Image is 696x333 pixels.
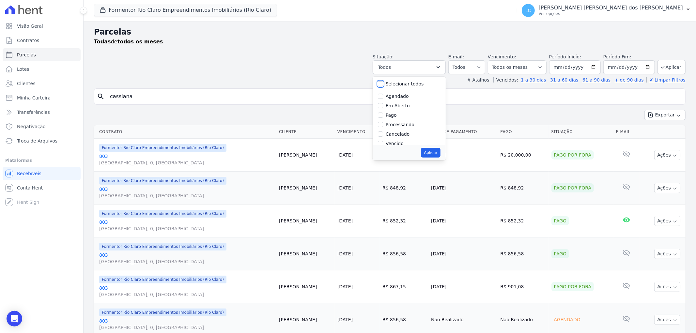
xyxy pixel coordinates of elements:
a: 803[GEOGRAPHIC_DATA], 0, [GEOGRAPHIC_DATA] [99,186,274,199]
th: Vencimento [335,125,380,139]
span: Troca de Arquivos [17,138,57,144]
span: Visão Geral [17,23,43,29]
span: Negativação [17,123,46,130]
label: Vencimento: [488,54,516,59]
a: [DATE] [337,251,353,256]
a: Lotes [3,63,81,76]
strong: todos os meses [117,38,163,45]
span: [GEOGRAPHIC_DATA], 0, [GEOGRAPHIC_DATA] [99,225,274,232]
span: Transferências [17,109,50,115]
div: Pago [551,249,569,258]
div: Pago por fora [551,282,594,291]
div: Pago por fora [551,150,594,159]
td: R$ 852,32 [380,204,428,237]
td: R$ 856,58 [380,237,428,270]
a: Conta Hent [3,181,81,194]
label: Vencidos: [493,77,518,83]
th: Data de Pagamento [428,125,498,139]
a: 803[GEOGRAPHIC_DATA], 0, [GEOGRAPHIC_DATA] [99,318,274,331]
strong: Todas [94,38,111,45]
td: R$ 848,92 [498,172,549,204]
div: Pago por fora [551,183,594,192]
td: [PERSON_NAME] [276,237,335,270]
td: [DATE] [428,204,498,237]
a: Troca de Arquivos [3,134,81,147]
div: Open Intercom Messenger [7,311,22,326]
span: Formentor Rio Claro Empreendimentos Imobiliários (Rio Claro) [99,309,226,316]
span: [GEOGRAPHIC_DATA], 0, [GEOGRAPHIC_DATA] [99,159,274,166]
button: Ações [654,249,680,259]
input: Buscar por nome do lote ou do cliente [106,90,683,103]
th: Contrato [94,125,276,139]
button: Aplicar [421,148,440,158]
span: Todos [378,63,391,71]
a: + de 90 dias [615,77,644,83]
td: R$ 867,15 [380,270,428,303]
a: [DATE] [337,284,353,289]
span: Conta Hent [17,185,43,191]
button: Ações [654,183,680,193]
button: Ações [654,315,680,325]
a: [DATE] [337,152,353,158]
label: Em Aberto [386,103,410,108]
span: [GEOGRAPHIC_DATA], 0, [GEOGRAPHIC_DATA] [99,324,274,331]
span: Formentor Rio Claro Empreendimentos Imobiliários (Rio Claro) [99,276,226,283]
div: Pago [551,216,569,225]
a: 803[GEOGRAPHIC_DATA], 0, [GEOGRAPHIC_DATA] [99,252,274,265]
td: R$ 20.000,00 [498,139,549,172]
a: Minha Carteira [3,91,81,104]
a: Parcelas [3,48,81,61]
button: Todos [373,60,446,74]
div: Plataformas [5,157,78,164]
label: Pago [386,113,397,118]
a: 803[GEOGRAPHIC_DATA], 0, [GEOGRAPHIC_DATA] [99,285,274,298]
td: R$ 848,92 [380,172,428,204]
button: Ações [654,216,680,226]
button: LC [PERSON_NAME] [PERSON_NAME] dos [PERSON_NAME] Ver opções [517,1,696,20]
label: E-mail: [448,54,464,59]
span: Clientes [17,80,35,87]
a: [DATE] [337,218,353,223]
i: search [97,93,105,100]
label: Período Fim: [603,53,655,60]
td: R$ 856,58 [498,237,549,270]
span: [GEOGRAPHIC_DATA], 0, [GEOGRAPHIC_DATA] [99,291,274,298]
div: Agendado [551,315,583,324]
p: [PERSON_NAME] [PERSON_NAME] dos [PERSON_NAME] [539,5,683,11]
th: Situação [549,125,613,139]
a: Transferências [3,106,81,119]
span: Lotes [17,66,29,72]
span: Contratos [17,37,39,44]
a: 803[GEOGRAPHIC_DATA], 0, [GEOGRAPHIC_DATA] [99,219,274,232]
span: Minha Carteira [17,95,51,101]
button: Formentor Rio Claro Empreendimentos Imobiliários (Rio Claro) [94,4,277,16]
label: Situação: [373,54,394,59]
label: Cancelado [386,131,410,137]
p: Ver opções [539,11,683,16]
span: Recebíveis [17,170,41,177]
button: Ações [654,150,680,160]
a: [DATE] [337,185,353,190]
th: E-mail [613,125,640,139]
th: Pago [498,125,549,139]
span: [GEOGRAPHIC_DATA], 0, [GEOGRAPHIC_DATA] [99,192,274,199]
span: Formentor Rio Claro Empreendimentos Imobiliários (Rio Claro) [99,177,226,185]
td: [DATE] [428,172,498,204]
label: Agendado [386,94,409,99]
td: R$ 852,32 [498,204,549,237]
label: ↯ Atalhos [467,77,489,83]
a: 1 a 30 dias [521,77,546,83]
th: Cliente [276,125,335,139]
a: 61 a 90 dias [582,77,611,83]
span: LC [525,8,531,13]
label: Vencido [386,141,404,146]
span: [GEOGRAPHIC_DATA], 0, [GEOGRAPHIC_DATA] [99,258,274,265]
td: [DATE] [428,139,498,172]
td: [PERSON_NAME] [276,139,335,172]
button: Ações [654,282,680,292]
td: R$ 901,08 [498,270,549,303]
label: Processando [386,122,414,127]
a: Contratos [3,34,81,47]
span: Parcelas [17,52,36,58]
p: de [94,38,163,46]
